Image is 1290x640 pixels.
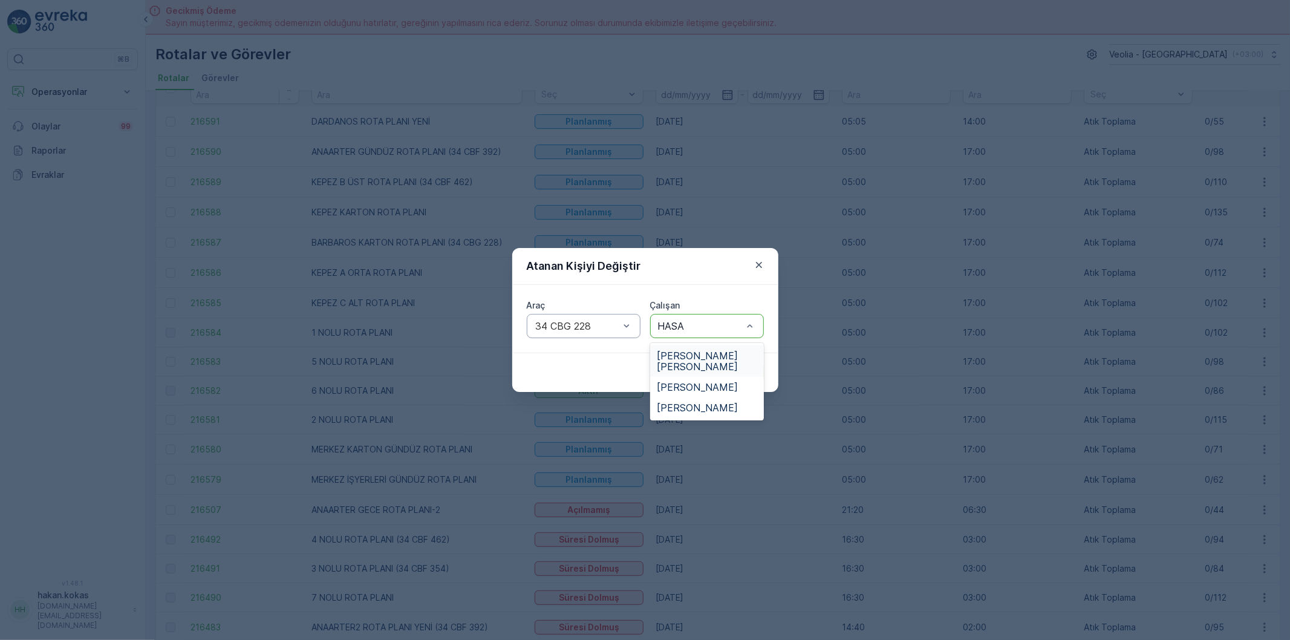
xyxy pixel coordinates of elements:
span: [PERSON_NAME] [657,382,738,393]
p: Atanan Kişiyi Değiştir [527,258,641,275]
span: [PERSON_NAME] [657,402,738,413]
label: Araç [527,300,546,310]
label: Çalışan [650,300,680,310]
span: [PERSON_NAME] [PERSON_NAME] [657,350,757,372]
